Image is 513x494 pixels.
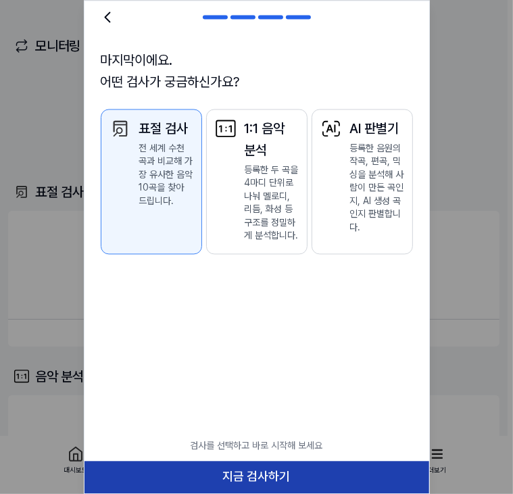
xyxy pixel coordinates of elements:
p: 등록한 두 곡을 4마디 단위로 나눠 멜로디, 리듬, 화성 등 구조를 정밀하게 분석합니다. [245,164,299,243]
div: 1:1 음악 분석 [245,118,299,161]
div: 표절 검사 [139,118,193,139]
button: 지금 검사하기 [84,461,429,493]
button: AI 판별기등록한 음원의 작곡, 편곡, 믹싱을 분석해 사람이 만든 곡인지, AI 생성 곡인지 판별합니다. [312,109,413,255]
p: 등록한 음원의 작곡, 편곡, 믹싱을 분석해 사람이 만든 곡인지, AI 생성 곡인지 판별합니다. [350,142,404,234]
div: AI 판별기 [350,118,404,139]
p: 검사를 선택하고 바로 시작해 보세요 [84,431,429,461]
button: 1:1 음악 분석등록한 두 곡을 4마디 단위로 나눠 멜로디, 리듬, 화성 등 구조를 정밀하게 분석합니다. [206,109,308,255]
button: 표절 검사전 세계 수천 곡과 비교해 가장 유사한 음악 10곡을 찾아 드립니다. [101,109,202,255]
h1: 마지막이에요. 어떤 검사가 궁금하신가요? [101,49,413,93]
p: 전 세계 수천 곡과 비교해 가장 유사한 음악 10곡을 찾아 드립니다. [139,142,193,208]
